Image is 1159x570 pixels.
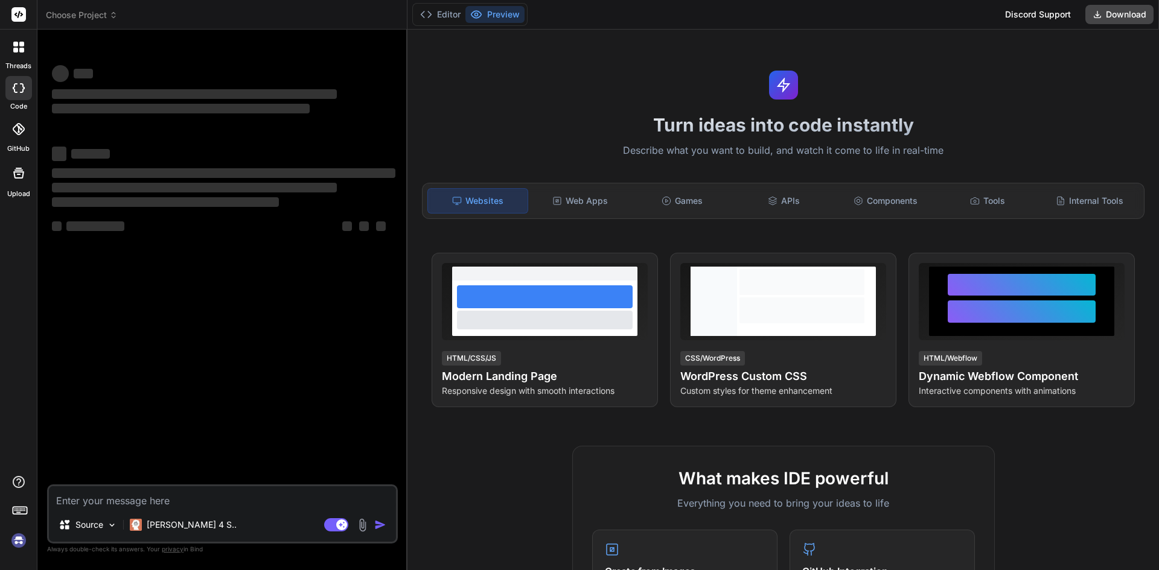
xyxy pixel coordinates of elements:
span: ‌ [52,197,279,207]
div: Tools [938,188,1038,214]
img: Claude 4 Sonnet [130,519,142,531]
span: ‌ [74,69,93,78]
div: HTML/Webflow [919,351,982,366]
div: Discord Support [998,5,1078,24]
div: Websites [427,188,528,214]
div: CSS/WordPress [680,351,745,366]
p: Responsive design with smooth interactions [442,385,648,397]
div: Games [633,188,732,214]
label: Upload [7,189,30,199]
label: code [10,101,27,112]
button: Preview [465,6,525,23]
img: signin [8,530,29,551]
img: icon [374,519,386,531]
span: ‌ [52,183,337,192]
button: Download [1085,5,1154,24]
span: ‌ [52,89,337,99]
span: ‌ [376,221,386,231]
span: ‌ [52,104,310,113]
span: ‌ [359,221,369,231]
h4: Dynamic Webflow Component [919,368,1125,385]
span: privacy [162,545,184,553]
label: GitHub [7,144,30,154]
p: Source [75,519,103,531]
span: ‌ [52,221,62,231]
h1: Turn ideas into code instantly [415,114,1152,136]
div: Internal Tools [1039,188,1139,214]
span: ‌ [342,221,352,231]
h2: What makes IDE powerful [592,466,975,491]
span: ‌ [52,65,69,82]
div: Components [836,188,936,214]
h4: Modern Landing Page [442,368,648,385]
span: ‌ [66,221,124,231]
p: Describe what you want to build, and watch it come to life in real-time [415,143,1152,159]
img: attachment [356,518,369,532]
p: [PERSON_NAME] 4 S.. [147,519,237,531]
div: Web Apps [531,188,630,214]
label: threads [5,61,31,71]
span: Choose Project [46,9,118,21]
p: Always double-check its answers. Your in Bind [47,543,398,555]
button: Editor [415,6,465,23]
span: ‌ [52,147,66,161]
p: Custom styles for theme enhancement [680,385,886,397]
div: APIs [734,188,834,214]
span: ‌ [71,149,110,159]
p: Interactive components with animations [919,385,1125,397]
p: Everything you need to bring your ideas to life [592,496,975,510]
img: Pick Models [107,520,117,530]
div: HTML/CSS/JS [442,351,501,366]
span: ‌ [52,168,395,178]
h4: WordPress Custom CSS [680,368,886,385]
